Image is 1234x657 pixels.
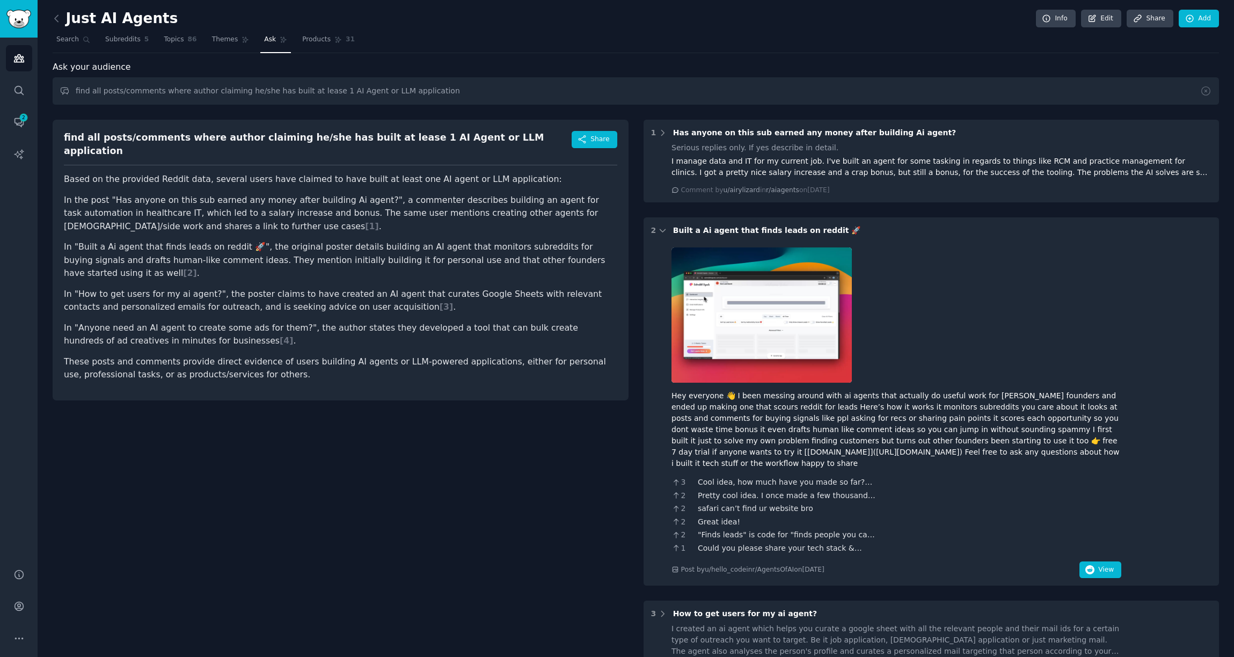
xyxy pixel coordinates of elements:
span: 2 [681,490,686,501]
span: Topics [164,35,184,45]
a: Themes [208,31,253,53]
span: Built a Ai agent that finds leads on reddit 🚀 [673,226,861,235]
li: In "Built a Ai agent that finds leads on reddit 🚀", the original poster details building an AI ag... [64,240,617,280]
button: View [1079,561,1121,579]
div: Comment by in on [DATE] [681,186,830,195]
div: find all posts/comments where author claiming he/she has built at lease 1 AI Agent or LLM applica... [64,131,572,157]
div: I created an ai agent which helps you curate a google sheet with all the relevant people and thei... [671,623,1121,657]
button: Share [572,131,617,148]
span: 2 [681,529,686,541]
span: View [1098,565,1114,575]
span: 86 [188,35,197,45]
span: Pretty cool idea. I once made a few thousand bucks by finding a comment that said "I wish that wa... [698,490,878,501]
span: Cool idea, how much have you made so far? What’s the highest lead value you’ve found? What happen... [698,477,878,488]
img: Built a Ai agent that finds leads on reddit 🚀 [671,247,852,383]
div: 3 [651,608,656,619]
input: Ask this audience a question... [53,77,1219,105]
span: [ 3 ] [440,302,453,312]
li: In the post "Has anyone on this sub earned any money after building Ai agent?", a commenter descr... [64,194,617,233]
div: 1 [651,127,656,138]
a: Add [1179,10,1219,28]
a: View [1079,567,1121,576]
div: 2 [651,225,656,236]
span: 2 [681,516,686,528]
span: safari can’t find ur website bro [698,503,878,514]
div: I manage data and IT for my current job. I've built an agent for some tasking in regards to thing... [671,156,1211,178]
a: Products31 [298,31,359,53]
h2: Just AI Agents [53,10,178,27]
p: Based on the provided Reddit data, several users have claimed to have built at least one AI agent... [64,173,617,186]
span: Subreddits [105,35,141,45]
span: 5 [144,35,149,45]
a: Ask [260,31,291,53]
span: 3 [681,477,686,488]
span: 1 [681,543,686,554]
img: GummySearch logo [6,10,31,28]
span: [ 4 ] [280,335,293,346]
span: 2 [19,114,28,121]
div: Hey everyone 👋 I been messing around with ai agents that actually do useful work for [PERSON_NAME... [671,390,1121,469]
a: Subreddits5 [101,31,152,53]
span: 2 [681,503,686,514]
span: r/aiagents [766,186,799,194]
span: Ask your audience [53,61,131,74]
span: Themes [212,35,238,45]
a: 2 [6,109,32,135]
span: u/airylizard [723,186,760,194]
span: Search [56,35,79,45]
a: Share [1127,10,1173,28]
span: [ 2 ] [183,268,196,278]
span: Products [302,35,331,45]
div: Post by u/hello_code in r/AgentsOfAI on [DATE] [681,565,824,575]
li: In "How to get users for my ai agent?", the poster claims to have created an AI agent that curate... [64,288,617,314]
p: These posts and comments provide direct evidence of users building AI agents or LLM-powered appli... [64,355,617,382]
li: In "Anyone need an AI agent to create some ads for them?", the author states they developed a too... [64,322,617,348]
span: Share [590,135,609,144]
span: Has anyone on this sub earned any money after building Ai agent? [673,128,956,137]
a: Search [53,31,94,53]
span: Could you please share your tech stack & development journey the tech challenge you faced in buil... [698,543,878,554]
a: Info [1036,10,1076,28]
span: Ask [264,35,276,45]
span: 31 [346,35,355,45]
a: Edit [1081,10,1121,28]
div: Serious replies only. If yes describe in detail. [671,142,1211,154]
span: "Finds leads" is code for "finds people you can spam". [698,529,878,541]
span: [ 1 ] [365,221,378,231]
span: Great idea! [698,516,878,528]
a: Topics86 [160,31,200,53]
span: How to get users for my ai agent? [673,609,817,618]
